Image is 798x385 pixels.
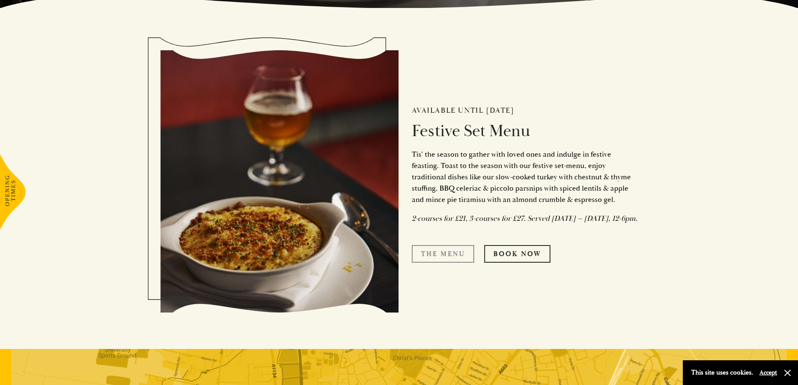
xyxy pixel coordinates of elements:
[783,369,792,377] button: Close and accept
[412,121,638,141] h2: Festive Set Menu
[412,214,638,223] em: 2-courses for £21, 3-courses for £27. Served [DATE] – [DATE], 12-6pm.
[691,367,753,379] p: This site uses cookies.
[412,106,638,115] h2: Available until [DATE]
[484,245,550,263] a: Book Now
[412,149,638,205] p: Tis’ the season to gather with loved ones and indulge in festive feasting. Toast to the season wi...
[759,369,777,377] button: Accept
[412,245,474,263] a: The Menu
